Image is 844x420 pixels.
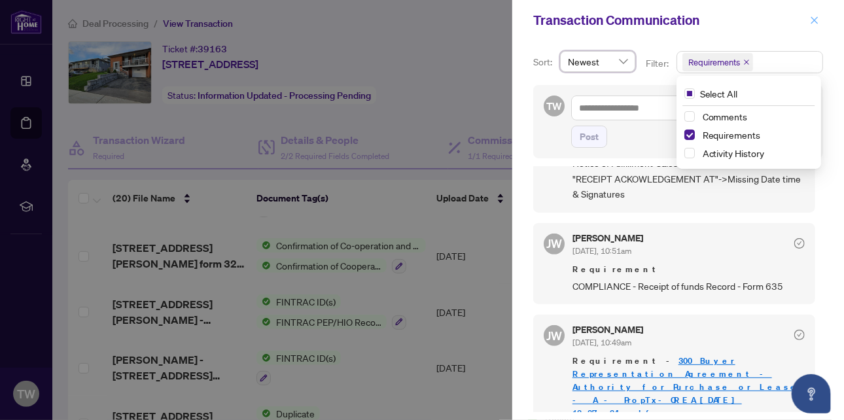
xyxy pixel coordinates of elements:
span: Requirements [703,129,761,141]
span: check-circle [794,238,805,249]
span: [DATE], 10:49am [572,338,631,347]
span: Requirements [697,127,813,143]
span: Requirements [688,56,741,69]
span: Comments [697,109,813,124]
span: Requirements [682,53,753,71]
span: Select All [695,86,743,101]
span: Notice of Fulfillment-Sales of 80-3 Acorn Place -> "RECEIPT ACKOWLEDGEMENT AT"->Missing Date time... [572,156,805,201]
span: close [810,16,819,25]
span: TW [546,98,562,114]
span: Select Activity History [684,148,695,158]
span: Activity History [697,145,813,161]
h5: [PERSON_NAME] [572,234,643,243]
p: Filter: [646,56,671,71]
span: Select Requirements [684,130,695,140]
h5: [PERSON_NAME] [572,325,643,334]
span: JW [546,326,562,345]
span: Requirement [572,263,805,276]
span: Activity History [703,147,765,159]
div: Transaction Communication [533,10,806,30]
a: 300 Buyer Representation Agreement - Authority for Purchase or Lease - A - PropTx-OREA_[DATE] 12_... [572,355,799,419]
span: Requirement - [572,355,805,420]
span: Select Comments [684,111,695,122]
span: check-circle [794,330,805,340]
span: [DATE], 10:51am [572,246,631,256]
span: JW [546,234,562,253]
span: close [743,59,750,65]
p: Sort: [533,55,555,69]
span: COMPLIANCE - Receipt of funds Record - Form 635 [572,279,805,294]
span: Comments [703,111,748,122]
button: Open asap [792,374,831,413]
button: Post [571,126,607,148]
span: Newest [568,52,627,71]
